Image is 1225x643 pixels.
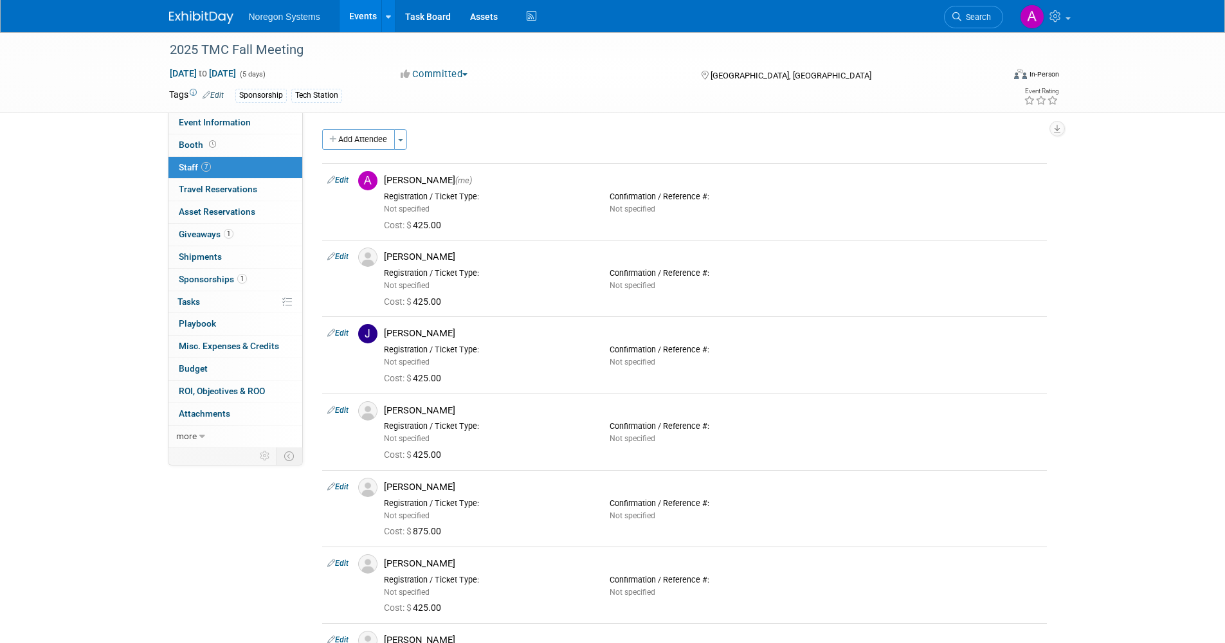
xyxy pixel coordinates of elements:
[179,274,247,284] span: Sponsorships
[961,12,991,22] span: Search
[384,296,413,307] span: Cost: $
[168,381,302,403] a: ROI, Objectives & ROO
[384,192,590,202] div: Registration / Ticket Type:
[179,162,211,172] span: Staff
[384,358,430,367] span: Not specified
[384,434,430,443] span: Not specified
[168,224,302,246] a: Giveaways1
[384,174,1042,186] div: [PERSON_NAME]
[179,386,265,396] span: ROI, Objectives & ROO
[327,176,349,185] a: Edit
[384,345,590,355] div: Registration / Ticket Type:
[384,449,446,460] span: 425.00
[1024,88,1058,95] div: Event Rating
[201,162,211,172] span: 7
[384,327,1042,340] div: [PERSON_NAME]
[358,248,377,267] img: Associate-Profile-5.png
[168,112,302,134] a: Event Information
[358,401,377,421] img: Associate-Profile-5.png
[168,201,302,223] a: Asset Reservations
[327,406,349,415] a: Edit
[235,89,287,102] div: Sponsorship
[179,140,219,150] span: Booth
[179,341,279,351] span: Misc. Expenses & Credits
[327,482,349,491] a: Edit
[358,171,377,190] img: A.jpg
[610,281,655,290] span: Not specified
[358,554,377,574] img: Associate-Profile-5.png
[358,324,377,343] img: J.jpg
[237,274,247,284] span: 1
[610,588,655,597] span: Not specified
[384,481,1042,493] div: [PERSON_NAME]
[168,358,302,380] a: Budget
[455,176,472,185] span: (me)
[384,220,446,230] span: 425.00
[179,408,230,419] span: Attachments
[179,206,255,217] span: Asset Reservations
[169,88,224,103] td: Tags
[276,448,302,464] td: Toggle Event Tabs
[179,363,208,374] span: Budget
[169,11,233,24] img: ExhibitDay
[610,192,816,202] div: Confirmation / Reference #:
[1020,5,1044,29] img: Ali Connell
[168,291,302,313] a: Tasks
[610,434,655,443] span: Not specified
[384,281,430,290] span: Not specified
[384,526,413,536] span: Cost: $
[384,404,1042,417] div: [PERSON_NAME]
[384,251,1042,263] div: [PERSON_NAME]
[610,345,816,355] div: Confirmation / Reference #:
[224,229,233,239] span: 1
[610,268,816,278] div: Confirmation / Reference #:
[384,526,446,536] span: 875.00
[168,269,302,291] a: Sponsorships1
[384,498,590,509] div: Registration / Ticket Type:
[927,67,1060,86] div: Event Format
[168,179,302,201] a: Travel Reservations
[384,220,413,230] span: Cost: $
[168,157,302,179] a: Staff7
[203,91,224,100] a: Edit
[239,70,266,78] span: (5 days)
[610,358,655,367] span: Not specified
[327,252,349,261] a: Edit
[384,268,590,278] div: Registration / Ticket Type:
[610,421,816,431] div: Confirmation / Reference #:
[384,204,430,213] span: Not specified
[384,511,430,520] span: Not specified
[254,448,277,464] td: Personalize Event Tab Strip
[168,403,302,425] a: Attachments
[177,296,200,307] span: Tasks
[169,68,237,79] span: [DATE] [DATE]
[944,6,1003,28] a: Search
[358,478,377,497] img: Associate-Profile-5.png
[384,296,446,307] span: 425.00
[179,229,233,239] span: Giveaways
[327,559,349,568] a: Edit
[197,68,209,78] span: to
[610,498,816,509] div: Confirmation / Reference #:
[165,39,984,62] div: 2025 TMC Fall Meeting
[176,431,197,441] span: more
[396,68,473,81] button: Committed
[206,140,219,149] span: Booth not reserved yet
[384,602,413,613] span: Cost: $
[249,12,320,22] span: Noregon Systems
[384,421,590,431] div: Registration / Ticket Type:
[168,313,302,335] a: Playbook
[179,184,257,194] span: Travel Reservations
[384,575,590,585] div: Registration / Ticket Type:
[291,89,342,102] div: Tech Station
[610,575,816,585] div: Confirmation / Reference #:
[384,373,413,383] span: Cost: $
[179,117,251,127] span: Event Information
[711,71,871,80] span: [GEOGRAPHIC_DATA], [GEOGRAPHIC_DATA]
[610,204,655,213] span: Not specified
[384,602,446,613] span: 425.00
[168,246,302,268] a: Shipments
[327,329,349,338] a: Edit
[179,318,216,329] span: Playbook
[384,557,1042,570] div: [PERSON_NAME]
